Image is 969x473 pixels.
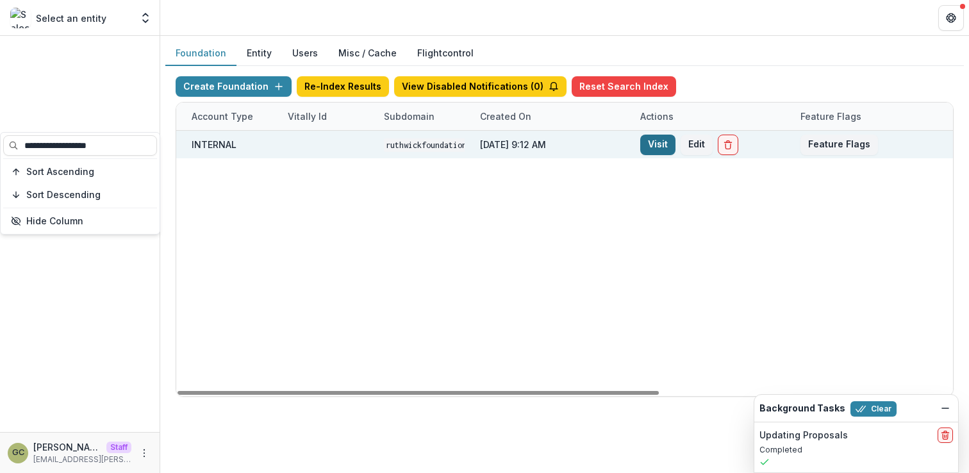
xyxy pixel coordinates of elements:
button: Create Foundation [176,76,292,97]
button: Clear [850,401,897,417]
div: Vitally Id [280,103,376,130]
button: delete [938,427,953,443]
div: Subdomain [376,103,472,130]
button: Misc / Cache [328,41,407,66]
button: Dismiss [938,401,953,416]
div: Created on [472,103,633,130]
span: Sort Descending [26,190,101,201]
p: [EMAIL_ADDRESS][PERSON_NAME][DOMAIN_NAME] [33,454,131,465]
img: Select an entity [10,8,31,28]
button: Users [282,41,328,66]
div: Actions [633,103,793,130]
div: Created on [472,110,539,123]
button: Sort Ascending [3,162,157,182]
button: Get Help [938,5,964,31]
button: Re-Index Results [297,76,389,97]
p: Completed [759,444,953,456]
div: [DATE] 9:12 AM [472,131,633,158]
code: ruthwickfoundation [384,138,468,152]
div: Actions [633,110,681,123]
div: Grace Chang [12,449,24,457]
a: Flightcontrol [417,46,474,60]
div: Feature Flags [793,103,953,130]
h2: Background Tasks [759,403,845,414]
button: Edit [681,135,713,155]
button: Reset Search Index [572,76,676,97]
button: Delete Foundation [718,135,738,155]
div: Account Type [184,110,261,123]
p: Staff [106,442,131,453]
p: Select an entity [36,12,106,25]
div: Account Type [184,103,280,130]
button: Entity [236,41,282,66]
div: Vitally Id [280,110,335,123]
button: Sort Descending [3,185,157,205]
button: Open entity switcher [137,5,154,31]
h2: Updating Proposals [759,430,848,441]
button: Feature Flags [800,135,878,155]
div: Feature Flags [793,110,869,123]
p: [PERSON_NAME] [33,440,101,454]
div: Subdomain [376,110,442,123]
button: Foundation [165,41,236,66]
button: Hide Column [3,211,157,231]
div: INTERNAL [192,138,236,151]
button: More [137,445,152,461]
span: Sort Ascending [26,167,94,178]
button: View Disabled Notifications (0) [394,76,567,97]
a: Visit [640,135,675,155]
